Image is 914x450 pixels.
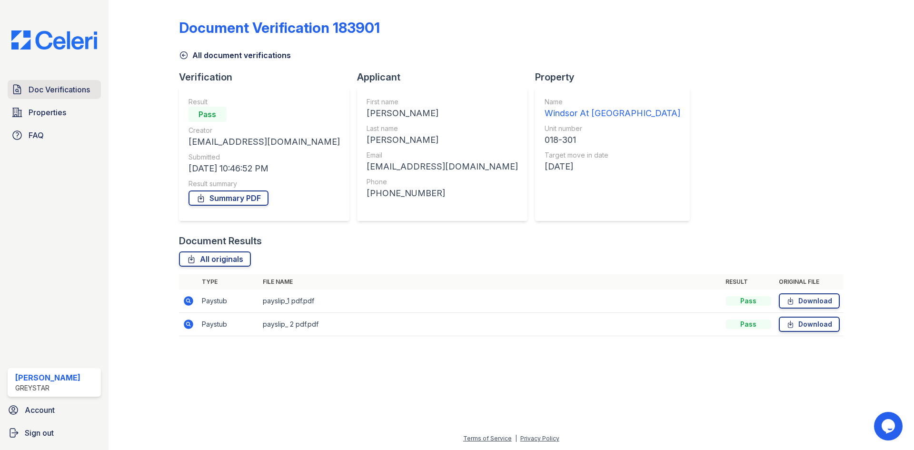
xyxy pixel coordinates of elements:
[259,274,722,290] th: File name
[29,130,44,141] span: FAQ
[8,126,101,145] a: FAQ
[259,290,722,313] td: payslip_1 pdf.pdf
[779,317,840,332] a: Download
[189,97,340,107] div: Result
[198,313,259,336] td: Paystub
[367,150,518,160] div: Email
[725,296,771,306] div: Pass
[25,404,55,416] span: Account
[179,70,357,84] div: Verification
[367,160,518,173] div: [EMAIL_ADDRESS][DOMAIN_NAME]
[722,274,775,290] th: Result
[515,435,517,442] div: |
[545,97,680,120] a: Name Windsor At [GEOGRAPHIC_DATA]
[779,293,840,309] a: Download
[367,107,518,120] div: [PERSON_NAME]
[198,290,259,313] td: Paystub
[545,133,680,147] div: 018-301
[520,435,559,442] a: Privacy Policy
[775,274,844,290] th: Original file
[8,103,101,122] a: Properties
[29,84,90,95] span: Doc Verifications
[198,274,259,290] th: Type
[535,70,697,84] div: Property
[4,30,105,50] img: CE_Logo_Blue-a8612792a0a2168367f1c8372b55b34899dd931a85d93a1a3d3e32e68fde9ad4.png
[179,50,291,61] a: All document verifications
[189,190,268,206] a: Summary PDF
[189,107,227,122] div: Pass
[357,70,535,84] div: Applicant
[15,372,80,383] div: [PERSON_NAME]
[189,179,340,189] div: Result summary
[367,97,518,107] div: First name
[4,400,105,420] a: Account
[189,135,340,149] div: [EMAIL_ADDRESS][DOMAIN_NAME]
[179,19,380,36] div: Document Verification 183901
[367,133,518,147] div: [PERSON_NAME]
[189,152,340,162] div: Submitted
[259,313,722,336] td: payslip_ 2 pdf.pdf
[8,80,101,99] a: Doc Verifications
[725,320,771,329] div: Pass
[545,150,680,160] div: Target move in date
[189,126,340,135] div: Creator
[545,124,680,133] div: Unit number
[29,107,66,118] span: Properties
[463,435,512,442] a: Terms of Service
[545,160,680,173] div: [DATE]
[367,124,518,133] div: Last name
[367,177,518,187] div: Phone
[189,162,340,175] div: [DATE] 10:46:52 PM
[15,383,80,393] div: Greystar
[179,234,262,248] div: Document Results
[4,423,105,442] a: Sign out
[874,412,904,440] iframe: chat widget
[545,107,680,120] div: Windsor At [GEOGRAPHIC_DATA]
[367,187,518,200] div: [PHONE_NUMBER]
[25,427,54,439] span: Sign out
[179,251,251,267] a: All originals
[545,97,680,107] div: Name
